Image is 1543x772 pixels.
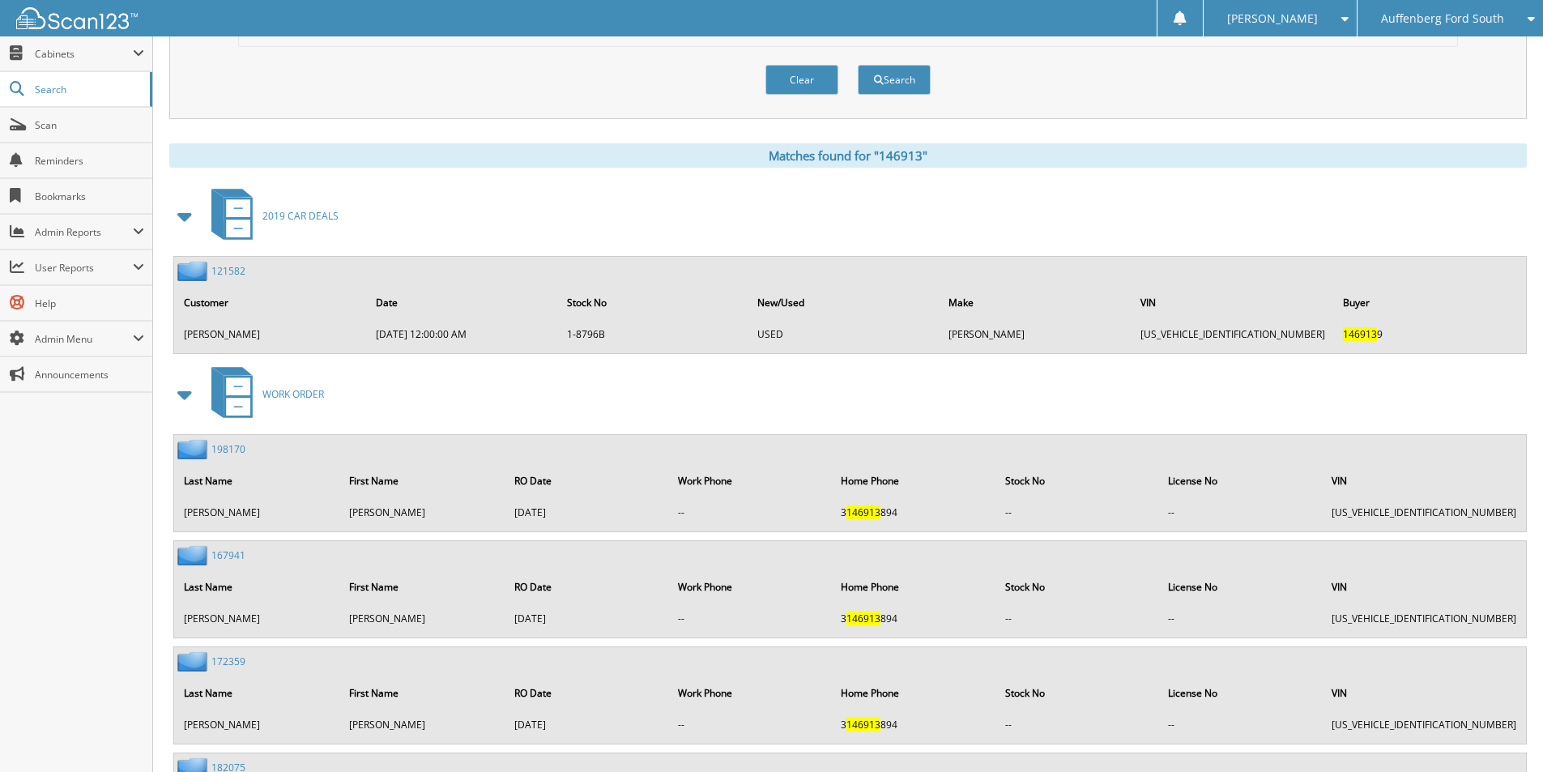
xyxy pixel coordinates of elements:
[202,184,339,248] a: 2019 CAR DEALS
[35,332,133,346] span: Admin Menu
[749,286,939,319] th: New/Used
[1160,570,1322,604] th: License No
[833,499,995,526] td: 3 894
[997,676,1158,710] th: Stock No
[1227,14,1318,23] span: [PERSON_NAME]
[670,464,831,497] th: Work Phone
[1160,464,1322,497] th: License No
[1160,499,1322,526] td: --
[833,570,995,604] th: Home Phone
[35,261,133,275] span: User Reports
[1160,605,1322,632] td: --
[1323,464,1524,497] th: VIN
[997,570,1158,604] th: Stock No
[262,387,324,401] span: WORK ORDER
[506,605,668,632] td: [DATE]
[177,261,211,281] img: folder2.png
[1343,327,1377,341] span: 146913
[262,209,339,223] span: 2019 CAR DEALS
[1323,605,1524,632] td: [US_VEHICLE_IDENTIFICATION_NUMBER]
[833,605,995,632] td: 3 894
[341,464,505,497] th: First Name
[506,711,668,738] td: [DATE]
[1323,676,1524,710] th: VIN
[1335,286,1524,319] th: Buyer
[833,711,995,738] td: 3 894
[211,442,245,456] a: 198170
[35,296,144,310] span: Help
[16,7,138,29] img: scan123-logo-white.svg
[1132,321,1333,348] td: [US_VEHICLE_IDENTIFICATION_NUMBER]
[846,718,880,731] span: 146913
[35,190,144,203] span: Bookmarks
[341,711,505,738] td: [PERSON_NAME]
[176,321,366,348] td: [PERSON_NAME]
[858,65,931,95] button: Search
[997,499,1158,526] td: --
[211,655,245,668] a: 172359
[341,499,505,526] td: [PERSON_NAME]
[176,605,339,632] td: [PERSON_NAME]
[176,711,339,738] td: [PERSON_NAME]
[341,676,505,710] th: First Name
[177,545,211,565] img: folder2.png
[846,505,880,519] span: 146913
[670,499,831,526] td: --
[1160,711,1322,738] td: --
[1132,286,1333,319] th: VIN
[35,225,133,239] span: Admin Reports
[177,439,211,459] img: folder2.png
[176,570,339,604] th: Last Name
[506,570,668,604] th: RO Date
[506,499,668,526] td: [DATE]
[670,711,831,738] td: --
[176,499,339,526] td: [PERSON_NAME]
[559,321,748,348] td: 1-8796B
[506,464,668,497] th: RO Date
[35,118,144,132] span: Scan
[670,605,831,632] td: --
[1335,321,1524,348] td: 9
[341,570,505,604] th: First Name
[211,548,245,562] a: 167941
[35,83,142,96] span: Search
[997,464,1158,497] th: Stock No
[940,286,1131,319] th: Make
[833,464,995,497] th: Home Phone
[506,676,668,710] th: RO Date
[670,570,831,604] th: Work Phone
[368,321,557,348] td: [DATE] 12:00:00 AM
[1323,499,1524,526] td: [US_VEHICLE_IDENTIFICATION_NUMBER]
[35,368,144,382] span: Announcements
[35,154,144,168] span: Reminders
[997,711,1158,738] td: --
[559,286,748,319] th: Stock No
[1323,711,1524,738] td: [US_VEHICLE_IDENTIFICATION_NUMBER]
[1381,14,1504,23] span: Auffenberg Ford South
[176,676,339,710] th: Last Name
[176,464,339,497] th: Last Name
[211,264,245,278] a: 121582
[833,676,995,710] th: Home Phone
[997,605,1158,632] td: --
[1462,694,1543,772] iframe: Chat Widget
[341,605,505,632] td: [PERSON_NAME]
[176,286,366,319] th: Customer
[846,612,880,625] span: 146913
[169,143,1527,168] div: Matches found for "146913"
[202,362,324,426] a: WORK ORDER
[749,321,939,348] td: USED
[1323,570,1524,604] th: VIN
[940,321,1131,348] td: [PERSON_NAME]
[177,651,211,672] img: folder2.png
[765,65,838,95] button: Clear
[368,286,557,319] th: Date
[1160,676,1322,710] th: License No
[670,676,831,710] th: Work Phone
[35,47,133,61] span: Cabinets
